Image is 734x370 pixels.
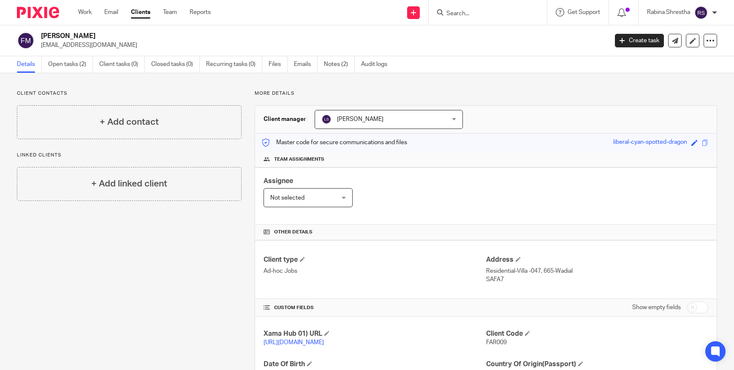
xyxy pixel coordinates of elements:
[190,8,211,16] a: Reports
[100,115,159,129] h4: + Add contact
[264,329,486,338] h4: Xama Hub 01) URL
[568,9,600,15] span: Get Support
[324,56,355,73] a: Notes (2)
[78,8,92,16] a: Work
[264,115,306,123] h3: Client manager
[486,340,507,345] span: FAR009
[17,32,35,49] img: svg%3E
[264,255,486,264] h4: Client type
[99,56,145,73] a: Client tasks (0)
[446,10,522,18] input: Search
[321,114,332,124] img: svg%3E
[17,56,42,73] a: Details
[41,32,490,41] h2: [PERSON_NAME]
[269,56,288,73] a: Files
[261,138,407,147] p: Master code for secure communications and files
[264,304,486,311] h4: CUSTOM FIELDS
[274,156,324,163] span: Team assignments
[270,195,304,201] span: Not selected
[274,229,313,236] span: Other details
[264,178,293,184] span: Assignee
[615,34,664,47] a: Create task
[486,275,708,284] p: SAFA7
[486,360,708,369] h4: Country Of Origin(Passport)
[255,90,717,97] p: More details
[694,6,708,19] img: svg%3E
[206,56,262,73] a: Recurring tasks (0)
[294,56,318,73] a: Emails
[486,267,708,275] p: Residential-Villa -047, 665-Wadial
[361,56,394,73] a: Audit logs
[163,8,177,16] a: Team
[131,8,150,16] a: Clients
[104,8,118,16] a: Email
[647,8,690,16] p: Rabina Shrestha
[613,138,687,148] div: liberal-cyan-spotted-dragon
[486,329,708,338] h4: Client Code
[264,340,324,345] a: [URL][DOMAIN_NAME]
[48,56,93,73] a: Open tasks (2)
[17,152,242,159] p: Linked clients
[264,267,486,275] p: Ad-hoc Jobs
[91,177,167,190] h4: + Add linked client
[337,116,383,122] span: [PERSON_NAME]
[17,7,59,18] img: Pixie
[264,360,486,369] h4: Date Of Birth
[486,255,708,264] h4: Address
[632,303,681,312] label: Show empty fields
[41,41,602,49] p: [EMAIL_ADDRESS][DOMAIN_NAME]
[151,56,200,73] a: Closed tasks (0)
[17,90,242,97] p: Client contacts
